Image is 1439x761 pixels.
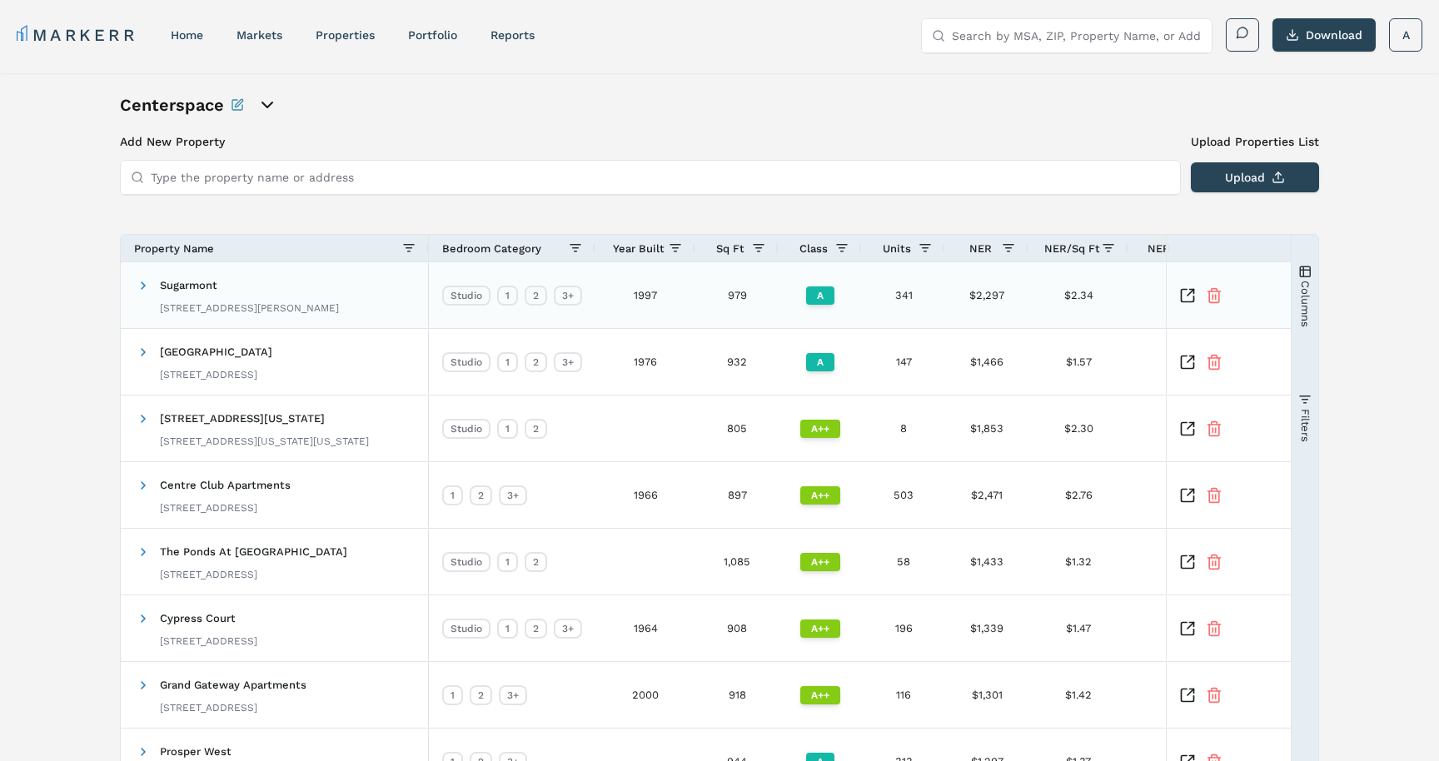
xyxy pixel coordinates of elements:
[1028,395,1128,461] div: $2.30
[442,419,490,439] div: Studio
[1028,595,1128,661] div: $1.47
[1389,18,1422,52] button: A
[497,352,518,372] div: 1
[151,161,1170,194] input: Type the property name or address
[945,329,1028,395] div: $1,466
[862,395,945,461] div: 8
[595,329,695,395] div: 1976
[160,479,291,491] span: Centre Club Apartments
[945,262,1028,328] div: $2,297
[1206,354,1222,371] button: Remove Property From Portfolio
[1206,420,1222,437] button: Remove Property From Portfolio
[695,529,779,594] div: 1,085
[1402,27,1410,43] span: A
[497,619,518,639] div: 1
[1272,18,1376,52] button: Download
[800,420,840,438] div: A++
[695,262,779,328] div: 979
[160,745,232,758] span: Prosper West
[1179,354,1196,371] a: Inspect Comparable
[1179,420,1196,437] a: Inspect Comparable
[1128,395,1295,461] div: -
[120,93,224,117] h1: Centerspace
[1028,329,1128,395] div: $1.57
[695,662,779,728] div: 918
[695,329,779,395] div: 932
[1179,620,1196,637] a: Inspect Comparable
[595,662,695,728] div: 2000
[442,619,490,639] div: Studio
[806,353,834,371] div: A
[1298,408,1311,441] span: Filters
[160,501,291,515] div: [STREET_ADDRESS]
[1206,487,1222,504] button: Remove Property From Portfolio
[1179,687,1196,704] a: Inspect Comparable
[806,286,834,305] div: A
[1179,487,1196,504] a: Inspect Comparable
[1191,162,1319,192] button: Upload
[695,462,779,528] div: 897
[1128,262,1295,328] div: -
[525,552,547,572] div: 2
[442,552,490,572] div: Studio
[554,619,582,639] div: 3+
[883,242,911,255] span: Units
[945,462,1028,528] div: $2,471
[160,679,306,691] span: Grand Gateway Apartments
[862,462,945,528] div: 503
[695,595,779,661] div: 908
[1206,287,1222,304] button: Remove Property From Portfolio
[160,435,369,448] div: [STREET_ADDRESS][US_STATE][US_STATE]
[442,352,490,372] div: Studio
[945,662,1028,728] div: $1,301
[862,595,945,661] div: 196
[1128,462,1295,528] div: -0.52%
[160,368,272,381] div: [STREET_ADDRESS]
[554,286,582,306] div: 3+
[1206,554,1222,570] button: Remove Property From Portfolio
[800,553,840,571] div: A++
[695,395,779,461] div: 805
[1044,242,1100,255] span: NER/Sq Ft
[497,286,518,306] div: 1
[17,23,137,47] a: MARKERR
[525,619,547,639] div: 2
[1128,329,1295,395] div: +0.38%
[862,329,945,395] div: 147
[120,133,1181,150] h3: Add New Property
[1148,242,1263,255] span: NER Growth (Weekly)
[1298,280,1311,326] span: Columns
[1128,662,1295,728] div: +0.26%
[442,286,490,306] div: Studio
[160,412,325,425] span: [STREET_ADDRESS][US_STATE]
[231,93,244,117] button: Rename this portfolio
[134,242,214,255] span: Property Name
[160,612,236,624] span: Cypress Court
[160,701,306,714] div: [STREET_ADDRESS]
[945,529,1028,594] div: $1,433
[171,28,203,42] a: home
[525,286,547,306] div: 2
[1179,287,1196,304] a: Inspect Comparable
[1191,133,1319,150] label: Upload Properties List
[442,242,541,255] span: Bedroom Category
[470,685,492,705] div: 2
[1028,462,1128,528] div: $2.76
[1179,554,1196,570] a: Inspect Comparable
[800,486,840,505] div: A++
[716,242,744,255] span: Sq Ft
[497,552,518,572] div: 1
[945,395,1028,461] div: $1,853
[595,595,695,661] div: 1964
[800,686,840,704] div: A++
[237,28,282,42] a: markets
[316,28,375,42] a: properties
[554,352,582,372] div: 3+
[470,485,492,505] div: 2
[1028,529,1128,594] div: $1.32
[1128,529,1295,594] div: +0.01%
[595,462,695,528] div: 1966
[160,568,347,581] div: [STREET_ADDRESS]
[160,279,217,291] span: Sugarmont
[862,662,945,728] div: 116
